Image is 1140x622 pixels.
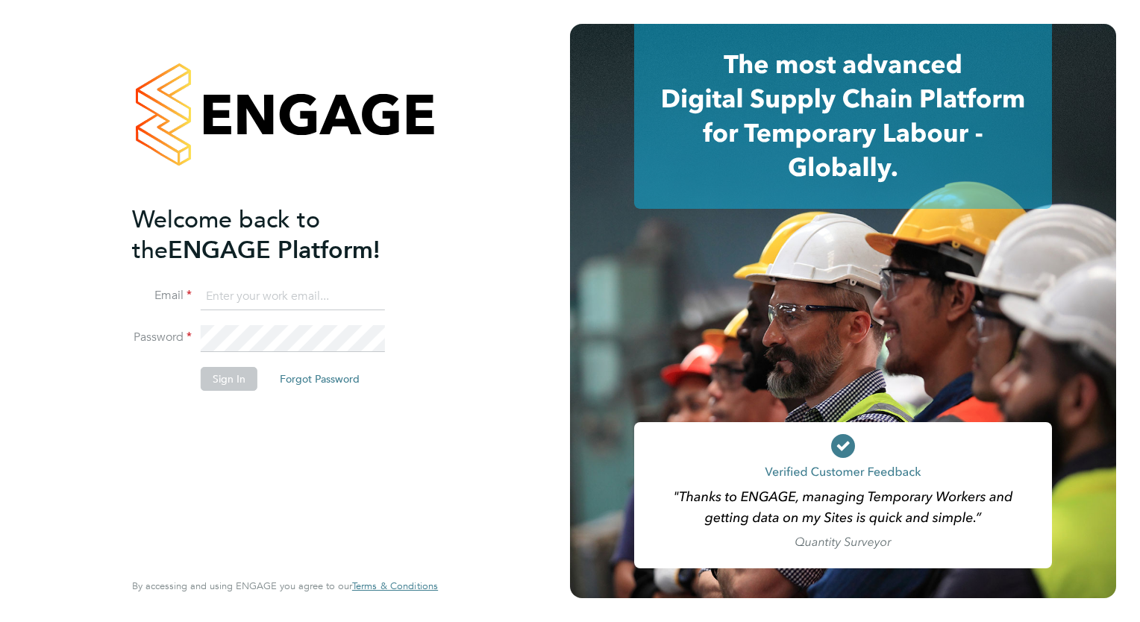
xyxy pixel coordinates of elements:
a: Terms & Conditions [352,580,438,592]
span: Welcome back to the [132,205,320,265]
span: Terms & Conditions [352,579,438,592]
button: Sign In [201,367,257,391]
button: Forgot Password [268,367,372,391]
input: Enter your work email... [201,283,385,310]
label: Password [132,330,192,345]
span: By accessing and using ENGAGE you agree to our [132,579,438,592]
label: Email [132,288,192,304]
h2: ENGAGE Platform! [132,204,423,266]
